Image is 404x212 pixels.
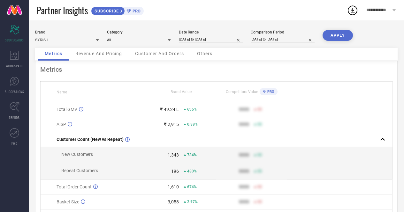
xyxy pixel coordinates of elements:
[168,184,179,189] div: 1,610
[251,36,315,43] input: Select comparison period
[57,107,77,112] span: Total GMV
[226,90,258,94] span: Competitors Value
[179,36,243,43] input: Select date range
[239,199,249,204] div: 9999
[257,200,262,204] span: 50
[168,199,179,204] div: 3,058
[9,115,20,120] span: TRENDS
[37,4,88,17] span: Partner Insights
[239,184,249,189] div: 9999
[57,184,92,189] span: Total Order Count
[164,122,179,127] div: ₹ 2,915
[61,168,98,173] span: Repeat Customers
[187,153,197,157] span: 734%
[45,51,62,56] span: Metrics
[239,169,249,174] div: 9999
[61,152,93,157] span: New Customers
[187,107,197,112] span: 696%
[57,137,124,142] span: Customer Count (New vs Repeat)
[5,89,24,94] span: SUGGESTIONS
[239,152,249,157] div: 9999
[168,152,179,157] div: 1,343
[187,169,197,173] span: 430%
[347,4,358,16] div: Open download list
[187,122,198,127] span: 0.38%
[75,51,122,56] span: Revenue And Pricing
[35,30,99,34] div: Brand
[6,63,23,68] span: WORKSPACE
[187,200,198,204] span: 2.97%
[131,9,141,13] span: PRO
[57,199,79,204] span: Basket Size
[257,122,262,127] span: 50
[91,9,120,13] span: SUBSCRIBE
[257,185,262,189] span: 50
[251,30,315,34] div: Comparison Period
[266,90,274,94] span: PRO
[179,30,243,34] div: Date Range
[171,90,192,94] span: Brand Value
[257,169,262,173] span: 50
[5,38,24,42] span: SCORECARDS
[323,30,353,41] button: APPLY
[257,107,262,112] span: 50
[107,30,171,34] div: Category
[171,169,179,174] div: 196
[239,122,249,127] div: 9999
[257,153,262,157] span: 50
[239,107,249,112] div: 9999
[160,107,179,112] div: ₹ 49.24 L
[11,141,18,146] span: FWD
[197,51,212,56] span: Others
[135,51,184,56] span: Customer And Orders
[57,90,67,94] span: Name
[187,185,197,189] span: 674%
[57,122,66,127] span: AISP
[91,5,144,15] a: SUBSCRIBEPRO
[40,66,393,73] div: Metrics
